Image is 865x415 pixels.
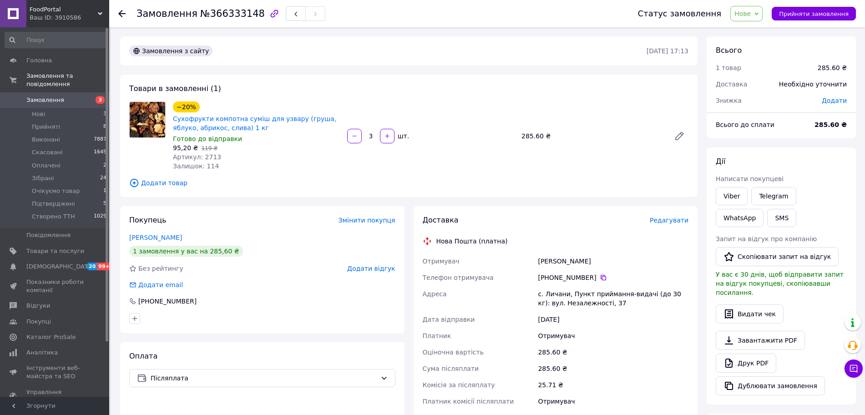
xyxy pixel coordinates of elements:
button: Чат з покупцем [845,359,863,378]
button: Прийняти замовлення [772,7,856,20]
span: 1029 [94,213,106,221]
span: Повідомлення [26,231,71,239]
span: Післяплата [151,373,377,383]
input: Пошук [5,32,107,48]
span: Запит на відгук про компанію [716,235,817,243]
span: 119 ₴ [201,145,218,152]
span: Скасовані [32,148,63,157]
span: Дії [716,157,725,166]
img: Сухофрукти компотна суміш для узвару (груша, яблуко, абрикос, слива) 1 кг [130,102,165,137]
span: Прийняті [32,123,60,131]
div: −20% [173,101,200,112]
span: Додати [822,97,847,104]
div: с. Личани, Пункт приймання-видачі (до 30 кг): вул. Незалежності, 37 [536,286,690,311]
span: Оплачені [32,162,61,170]
span: 5 [103,200,106,208]
span: Покупець [129,216,167,224]
span: Додати товар [129,178,688,188]
span: 1 товар [716,64,741,71]
span: Оціночна вартість [423,349,484,356]
a: Завантажити PDF [716,331,805,350]
span: 3 [96,96,105,104]
span: Доставка [716,81,747,88]
a: [PERSON_NAME] [129,234,182,241]
span: 1645 [94,148,106,157]
span: Нові [32,110,45,118]
span: 3 [103,110,106,118]
div: [PERSON_NAME] [536,253,690,269]
div: 285.60 ₴ [518,130,667,142]
span: 8 [103,123,106,131]
span: Підтверджені [32,200,75,208]
span: Артикул: 2713 [173,153,221,161]
div: 285.60 ₴ [818,63,847,72]
span: Оплата [129,352,157,360]
span: Аналітика [26,349,58,357]
div: 285.60 ₴ [536,344,690,360]
a: Редагувати [670,127,688,145]
div: Нова Пошта (платна) [434,237,510,246]
span: Сума післяплати [423,365,479,372]
span: Замовлення [26,96,64,104]
span: Готово до відправки [173,135,242,142]
div: шт. [395,132,410,141]
span: Написати покупцеві [716,175,784,182]
div: Замовлення з сайту [129,46,212,56]
span: Очікуємо товар [32,187,80,195]
span: Платник комісії післяплати [423,398,514,405]
b: 285.60 ₴ [814,121,847,128]
span: Прийняти замовлення [779,10,849,17]
button: Видати чек [716,304,784,324]
span: Залишок: 114 [173,162,219,170]
span: Отримувач [423,258,460,265]
span: [DEMOGRAPHIC_DATA] [26,263,94,271]
div: [DATE] [536,311,690,328]
span: 2 [103,162,106,170]
span: Всього [716,46,742,55]
a: Друк PDF [716,354,776,373]
button: Скопіювати запит на відгук [716,247,839,266]
span: Всього до сплати [716,121,774,128]
span: 1 [103,187,106,195]
span: Доставка [423,216,459,224]
span: Телефон отримувача [423,274,494,281]
span: Комісія за післяплату [423,381,495,389]
time: [DATE] 17:13 [647,47,688,55]
span: Нове [734,10,751,17]
span: Товари в замовленні (1) [129,84,221,93]
div: [PHONE_NUMBER] [137,297,197,306]
span: Відгуки [26,302,50,310]
span: 99+ [97,263,112,270]
div: Отримувач [536,328,690,344]
span: Зібрані [32,174,54,182]
div: [PHONE_NUMBER] [538,273,688,282]
span: FoodPortal [30,5,98,14]
span: Адреса [423,290,447,298]
span: Виконані [32,136,60,144]
span: Платник [423,332,451,339]
a: Сухофрукти компотна суміш для узвару (груша, яблуко, абрикос, слива) 1 кг [173,115,336,132]
span: Змінити покупця [339,217,395,224]
span: Товари та послуги [26,247,84,255]
div: 1 замовлення у вас на 285,60 ₴ [129,246,243,257]
span: Інструменти веб-майстра та SEO [26,364,84,380]
a: Viber [716,187,748,205]
div: 25.71 ₴ [536,377,690,393]
span: Створено ТТН [32,213,75,221]
a: Telegram [751,187,796,205]
span: Показники роботи компанії [26,278,84,294]
a: WhatsApp [716,209,764,227]
div: Додати email [128,280,184,289]
button: SMS [767,209,796,227]
div: 285.60 ₴ [536,360,690,377]
span: Управління сайтом [26,388,84,405]
span: Покупці [26,318,51,326]
span: Редагувати [650,217,688,224]
span: 24 [100,174,106,182]
span: №366333148 [200,8,265,19]
div: Статус замовлення [638,9,722,18]
span: 20 [86,263,97,270]
span: Дата відправки [423,316,475,323]
div: Повернутися назад [118,9,126,18]
div: Отримувач [536,393,690,410]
